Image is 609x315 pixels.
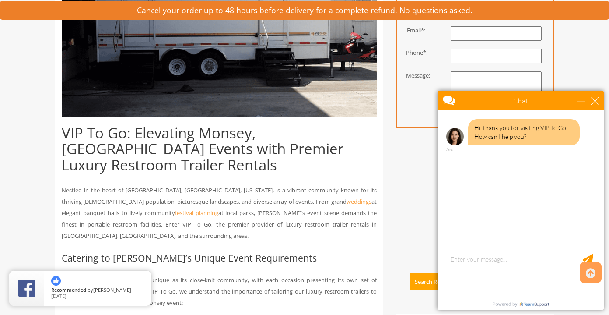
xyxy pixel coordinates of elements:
iframe: Live Chat Box [432,85,609,315]
div: Email*: [391,26,433,35]
a: weddings [346,198,371,205]
span: [DATE] [51,293,66,299]
h1: VIP To Go: Elevating Monsey, [GEOGRAPHIC_DATA] Events with Premier Luxury Restroom Trailer Rentals [62,125,377,173]
p: Nestled in the heart of [GEOGRAPHIC_DATA], [GEOGRAPHIC_DATA], [US_STATE], is a vibrant community ... [62,184,377,241]
p: Monsey’s event landscape is as unique as its close-knit community, with each occasion presenting ... [62,274,377,308]
img: thumbs up icon [51,276,61,286]
a: Search Restroom Trailer Rentals By Location [396,278,534,286]
span: [PERSON_NAME] [93,287,131,293]
div: Phone*: [391,49,433,57]
span: by [51,287,144,294]
a: festival planning [175,209,218,217]
img: Review Rating [18,280,35,297]
span: Recommended [51,287,86,293]
button: Search Restroom Trailer Rentals By Location [410,273,534,290]
div: Message: [391,71,433,80]
h2: Catering to [PERSON_NAME]’s Unique Event Requirements [62,253,377,263]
